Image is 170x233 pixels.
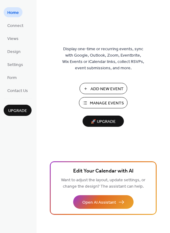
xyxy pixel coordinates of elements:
[73,195,134,209] button: Open AI Assistant
[4,33,22,43] a: Views
[4,46,24,56] a: Design
[4,105,32,116] button: Upgrade
[7,10,19,16] span: Home
[73,167,134,176] span: Edit Your Calendar with AI
[7,88,28,94] span: Contact Us
[79,97,127,108] button: Manage Events
[4,85,32,95] a: Contact Us
[82,199,116,206] span: Open AI Assistant
[86,118,120,126] span: 🚀 Upgrade
[4,72,20,82] a: Form
[80,83,127,94] button: Add New Event
[7,75,17,81] span: Form
[7,23,23,29] span: Connect
[90,86,124,92] span: Add New Event
[90,100,124,107] span: Manage Events
[7,49,21,55] span: Design
[7,36,19,42] span: Views
[62,46,144,71] span: Display one-time or recurring events, sync with Google, Outlook, Zoom, Eventbrite, Wix Events or ...
[61,176,145,191] span: Want to adjust the layout, update settings, or change the design? The assistant can help.
[83,116,124,127] button: 🚀 Upgrade
[4,7,22,17] a: Home
[8,108,27,114] span: Upgrade
[4,20,27,30] a: Connect
[7,62,23,68] span: Settings
[4,59,27,69] a: Settings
